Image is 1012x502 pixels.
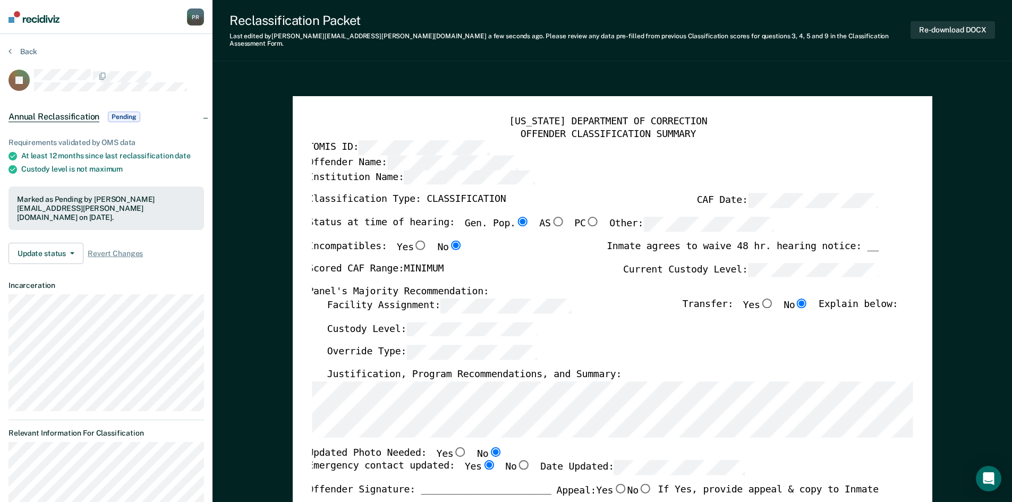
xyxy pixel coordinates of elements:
span: a few seconds ago [488,32,543,40]
input: Facility Assignment: [440,298,571,313]
input: No [448,240,462,250]
input: AS [550,217,564,226]
label: Classification Type: CLASSIFICATION [308,193,506,208]
span: Pending [108,112,140,122]
div: Inmate agrees to waive 48 hr. hearing notice: __ [607,240,879,262]
input: Yes [613,483,627,493]
label: Other: [609,217,774,232]
div: Panel's Majority Recommendation: [308,286,878,299]
dt: Incarceration [8,281,204,290]
div: Incompatibles: [308,240,463,262]
button: Back [8,47,37,56]
dt: Relevant Information For Classification [8,429,204,438]
input: Current Custody Level: [747,262,878,277]
div: At least 12 months since last reclassification [21,151,204,160]
label: Justification, Program Recommendations, and Summary: [327,368,621,381]
div: Open Intercom Messenger [976,466,1001,491]
span: Annual Reclassification [8,112,99,122]
div: Custody level is not [21,165,204,174]
button: Update status [8,243,83,264]
button: PR [187,8,204,25]
div: Emergency contact updated: [308,460,745,483]
label: Offender Name: [308,155,518,170]
input: Override Type: [406,345,537,360]
label: TOMIS ID: [308,140,489,155]
label: Current Custody Level: [623,262,879,277]
label: Yes [596,483,627,497]
label: AS [539,217,565,232]
label: Yes [464,460,495,475]
input: No [638,483,652,493]
label: Scored CAF Range: MINIMUM [308,262,444,277]
div: Transfer: Explain below: [682,298,898,321]
input: Yes [453,447,467,456]
label: Yes [743,298,773,313]
label: No [784,298,809,313]
input: Yes [481,460,495,470]
div: Reclassification Packet [229,13,911,28]
img: Recidiviz [8,11,59,23]
label: Facility Assignment: [327,298,571,313]
input: Custody Level: [406,321,537,336]
input: No [516,460,530,470]
input: No [488,447,502,456]
input: TOMIS ID: [359,140,489,155]
div: OFFENDER CLASSIFICATION SUMMARY [308,128,908,141]
input: Yes [413,240,427,250]
label: Yes [396,240,427,254]
button: Re-download DOCX [911,21,995,39]
label: No [477,447,503,461]
label: No [505,460,531,475]
input: Other: [643,217,774,232]
div: Marked as Pending by [PERSON_NAME][EMAIL_ADDRESS][PERSON_NAME][DOMAIN_NAME] on [DATE]. [17,195,195,222]
div: Updated Photo Needed: [308,447,502,461]
label: Institution Name: [308,170,534,185]
label: Custody Level: [327,321,537,336]
label: Date Updated: [540,460,745,475]
div: Requirements validated by OMS data [8,138,204,147]
input: Offender Name: [387,155,517,170]
input: Yes [760,298,773,308]
input: Gen. Pop. [515,217,529,226]
label: PC [574,217,600,232]
label: No [627,483,652,497]
span: date [175,151,190,160]
input: CAF Date: [747,193,878,208]
div: Status at time of hearing: [308,217,774,240]
label: Yes [436,447,467,461]
label: Override Type: [327,345,537,360]
label: Gen. Pop. [464,217,529,232]
label: CAF Date: [696,193,878,208]
span: Revert Changes [88,249,143,258]
div: P R [187,8,204,25]
input: Institution Name: [404,170,534,185]
input: Date Updated: [614,460,744,475]
div: [US_STATE] DEPARTMENT OF CORRECTION [308,115,908,128]
input: No [795,298,809,308]
span: maximum [89,165,123,173]
label: No [437,240,463,254]
input: PC [585,217,599,226]
div: Last edited by [PERSON_NAME][EMAIL_ADDRESS][PERSON_NAME][DOMAIN_NAME] . Please review any data pr... [229,32,911,48]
